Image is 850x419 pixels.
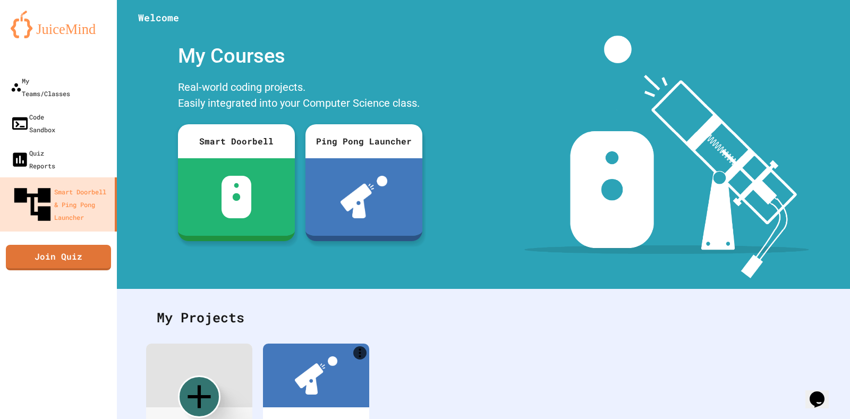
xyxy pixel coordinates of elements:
iframe: chat widget [805,377,839,408]
img: banner-image-my-projects.png [524,36,809,278]
img: ppl-with-ball.png [341,176,388,218]
img: logo-orange.svg [11,11,106,38]
div: Smart Doorbell [178,124,295,158]
div: Code Sandbox [11,110,55,136]
div: Real-world coding projects. Easily integrated into your Computer Science class. [173,76,428,116]
div: Smart Doorbell & Ping Pong Launcher [11,183,110,226]
div: Quiz Reports [11,147,55,172]
div: My Teams/Classes [11,74,70,100]
div: Create new [178,375,220,418]
a: Join Quiz [6,245,111,270]
div: My Projects [146,297,821,338]
div: My Courses [173,36,428,76]
a: More [353,346,367,360]
img: sdb-white.svg [222,176,252,218]
img: ppl-with-ball.png [295,356,337,395]
div: Ping Pong Launcher [305,124,422,158]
